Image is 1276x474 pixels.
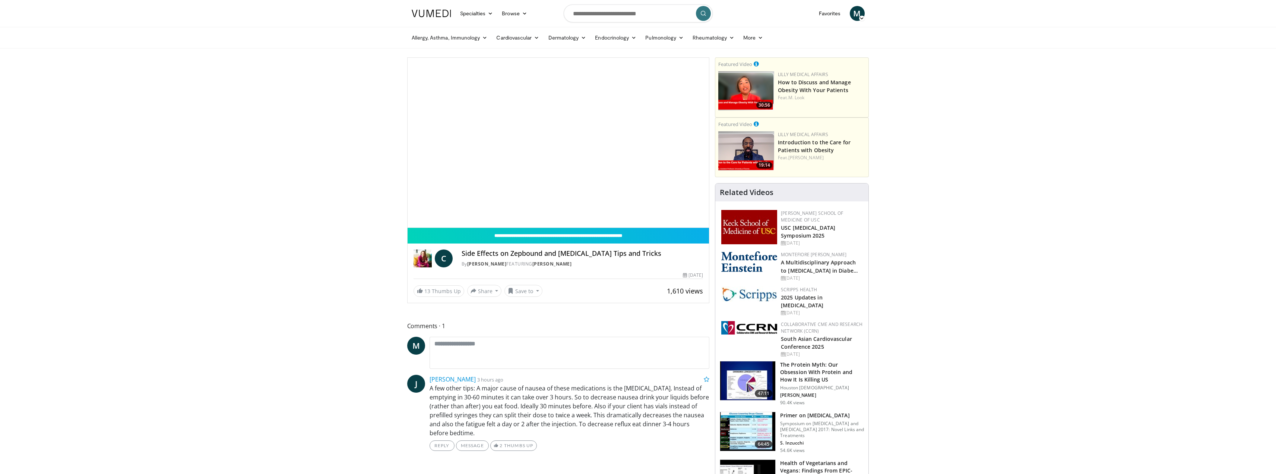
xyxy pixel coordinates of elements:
[456,440,489,451] a: Message
[720,412,864,453] a: 64:45 Primer on [MEDICAL_DATA] Symposium on [MEDICAL_DATA] and [MEDICAL_DATA] 2017: Novel Links a...
[780,421,864,439] p: Symposium on [MEDICAL_DATA] and [MEDICAL_DATA] 2017: Novel Links and Treatments
[778,94,865,101] div: Feat.
[780,412,864,419] h3: Primer on [MEDICAL_DATA]
[477,376,503,383] small: 3 hours ago
[721,321,777,335] img: a04ee3ba-8487-4636-b0fb-5e8d268f3737.png.150x105_q85_autocrop_double_scale_upscale_version-0.2.png
[720,361,864,406] a: 47:11 The Protein Myth: Our Obsession With Protein and How It Is Killing US Houston [DEMOGRAPHIC_...
[407,30,492,45] a: Allergy, Asthma, Immunology
[778,71,828,78] a: Lilly Medical Affairs
[718,71,774,110] img: c98a6a29-1ea0-4bd5-8cf5-4d1e188984a7.png.150x105_q85_crop-smart_upscale.png
[718,131,774,170] a: 19:14
[718,71,774,110] a: 30:56
[688,30,739,45] a: Rheumatology
[414,285,464,297] a: 13 Thumbs Up
[781,335,852,350] a: South Asian Cardiovascular Conference 2025
[721,251,777,272] img: b0142b4c-93a1-4b58-8f91-5265c282693c.png.150x105_q85_autocrop_double_scale_upscale_version-0.2.png
[490,440,537,451] a: 2 Thumbs Up
[430,384,710,437] p: A few other tips: A major cause of nausea of these medications is the [MEDICAL_DATA]. Instead of ...
[590,30,641,45] a: Endocrinology
[497,6,532,21] a: Browse
[814,6,845,21] a: Favorites
[430,440,455,451] a: Reply
[412,10,451,17] img: VuMedi Logo
[462,261,703,267] div: By FEATURING
[683,272,703,279] div: [DATE]
[407,375,425,393] a: J
[462,249,703,258] h4: Side Effects on Zepbound and [MEDICAL_DATA] Tips and Tricks
[435,249,453,267] a: C
[504,285,542,297] button: Save to
[756,102,772,109] span: 30:56
[781,294,823,309] a: 2025 Updates in [MEDICAL_DATA]
[781,224,835,239] a: USC [MEDICAL_DATA] Symposium 2025
[780,400,805,406] p: 90.4K views
[778,154,865,161] div: Feat.
[544,30,591,45] a: Dermatology
[720,412,775,451] img: 022d2313-3eaa-4549-99ac-ae6801cd1fdc.150x105_q85_crop-smart_upscale.jpg
[781,310,862,316] div: [DATE]
[407,321,710,331] span: Comments 1
[641,30,688,45] a: Pulmonology
[408,58,709,228] video-js: Video Player
[407,337,425,355] a: M
[780,448,805,453] p: 54.6K views
[780,392,864,398] p: [PERSON_NAME]
[718,61,752,68] small: Featured Video
[788,154,824,161] a: [PERSON_NAME]
[718,131,774,170] img: acc2e291-ced4-4dd5-b17b-d06994da28f3.png.150x105_q85_crop-smart_upscale.png
[667,286,703,295] span: 1,610 views
[755,440,773,448] span: 64:45
[430,375,476,383] a: [PERSON_NAME]
[720,361,775,400] img: b7b8b05e-5021-418b-a89a-60a270e7cf82.150x105_q85_crop-smart_upscale.jpg
[788,94,805,101] a: M. Look
[778,79,851,94] a: How to Discuss and Manage Obesity With Your Patients
[778,139,851,154] a: Introduction to the Care for Patients with Obesity
[424,288,430,295] span: 13
[500,443,503,448] span: 2
[721,286,777,302] img: c9f2b0b7-b02a-4276-a72a-b0cbb4230bc1.jpg.150x105_q85_autocrop_double_scale_upscale_version-0.2.jpg
[780,440,864,446] p: S. Inzucchi
[781,259,858,274] a: A Multidisciplinary Approach to [MEDICAL_DATA] in Diabe…
[781,275,862,282] div: [DATE]
[755,390,773,397] span: 47:11
[850,6,865,21] a: M
[564,4,713,22] input: Search topics, interventions
[467,261,507,267] a: [PERSON_NAME]
[780,385,864,391] p: Houston [DEMOGRAPHIC_DATA]
[778,131,828,138] a: Lilly Medical Affairs
[756,162,772,169] span: 19:14
[492,30,544,45] a: Cardiovascular
[721,210,777,244] img: 7b941f1f-d101-407a-8bfa-07bd47db01ba.png.150x105_q85_autocrop_double_scale_upscale_version-0.2.jpg
[781,286,817,293] a: Scripps Health
[781,240,862,247] div: [DATE]
[781,321,862,334] a: Collaborative CME and Research Network (CCRN)
[532,261,572,267] a: [PERSON_NAME]
[739,30,767,45] a: More
[781,210,843,223] a: [PERSON_NAME] School of Medicine of USC
[414,249,432,267] img: Dr. Carolynn Francavilla
[781,351,862,358] div: [DATE]
[780,361,864,383] h3: The Protein Myth: Our Obsession With Protein and How It Is Killing US
[456,6,498,21] a: Specialties
[467,285,502,297] button: Share
[718,121,752,128] small: Featured Video
[720,188,773,197] h4: Related Videos
[781,251,846,258] a: Montefiore [PERSON_NAME]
